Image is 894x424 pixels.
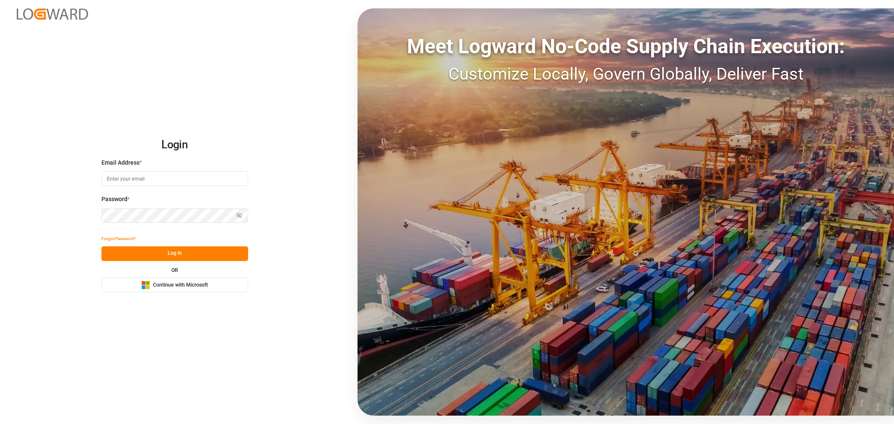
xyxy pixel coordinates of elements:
[101,195,127,204] span: Password
[153,282,208,289] span: Continue with Microsoft
[101,246,248,261] button: Log In
[101,232,136,246] button: Forgot Password?
[101,171,248,186] input: Enter your email
[358,62,894,87] div: Customize Locally, Govern Globally, Deliver Fast
[17,8,88,20] img: Logward_new_orange.png
[171,268,178,273] small: OR
[101,158,140,167] span: Email Address
[358,31,894,62] div: Meet Logward No-Code Supply Chain Execution:
[101,132,248,158] h2: Login
[101,278,248,292] button: Continue with Microsoft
